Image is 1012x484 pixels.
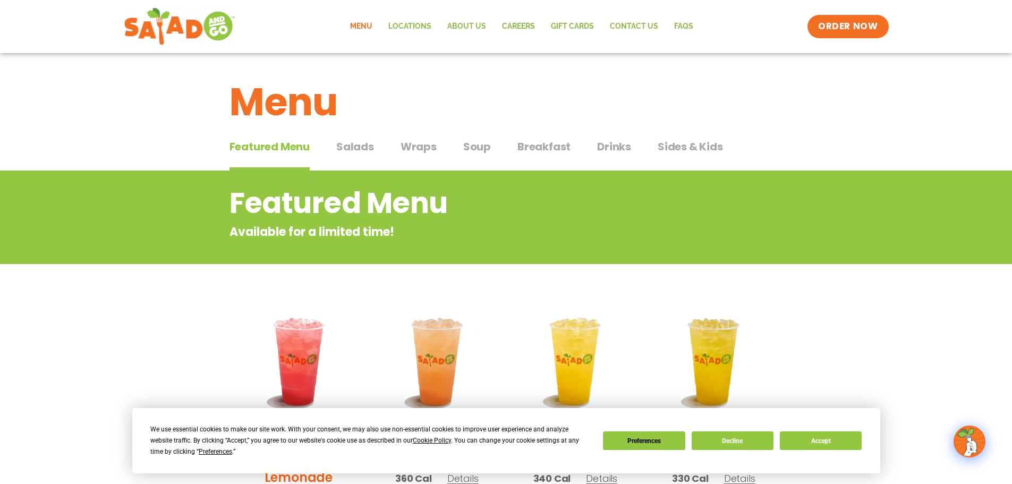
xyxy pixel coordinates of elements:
img: wpChatIcon [955,427,984,456]
a: Menu [342,14,380,39]
img: new-SAG-logo-768×292 [124,5,236,48]
h2: Featured Menu [229,182,698,225]
a: Careers [494,14,543,39]
span: Salads [336,139,374,155]
a: FAQs [666,14,701,39]
nav: Menu [342,14,701,39]
img: Product photo for Summer Stone Fruit Lemonade [376,300,498,423]
img: Product photo for Mango Grove Lemonade [652,300,775,423]
span: Breakfast [517,139,571,155]
span: Wraps [401,139,437,155]
a: ORDER NOW [807,15,888,38]
a: Contact Us [602,14,666,39]
span: ORDER NOW [818,20,878,33]
p: Available for a limited time! [229,223,698,241]
a: GIFT CARDS [543,14,602,39]
span: Sides & Kids [658,139,723,155]
span: Cookie Policy [413,437,451,444]
button: Accept [780,431,862,450]
a: Locations [380,14,439,39]
img: Product photo for Sunkissed Yuzu Lemonade [514,300,637,423]
button: Decline [692,431,773,450]
span: Preferences [199,448,232,455]
span: Soup [463,139,491,155]
button: Preferences [603,431,685,450]
span: Drinks [597,139,631,155]
div: We use essential cookies to make our site work. With your consent, we may also use non-essential ... [150,424,590,457]
span: Featured Menu [229,139,310,155]
a: About Us [439,14,494,39]
div: Cookie Consent Prompt [132,408,880,473]
div: Tabbed content [229,135,783,171]
img: Product photo for Blackberry Bramble Lemonade [237,300,360,423]
h1: Menu [229,73,783,131]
